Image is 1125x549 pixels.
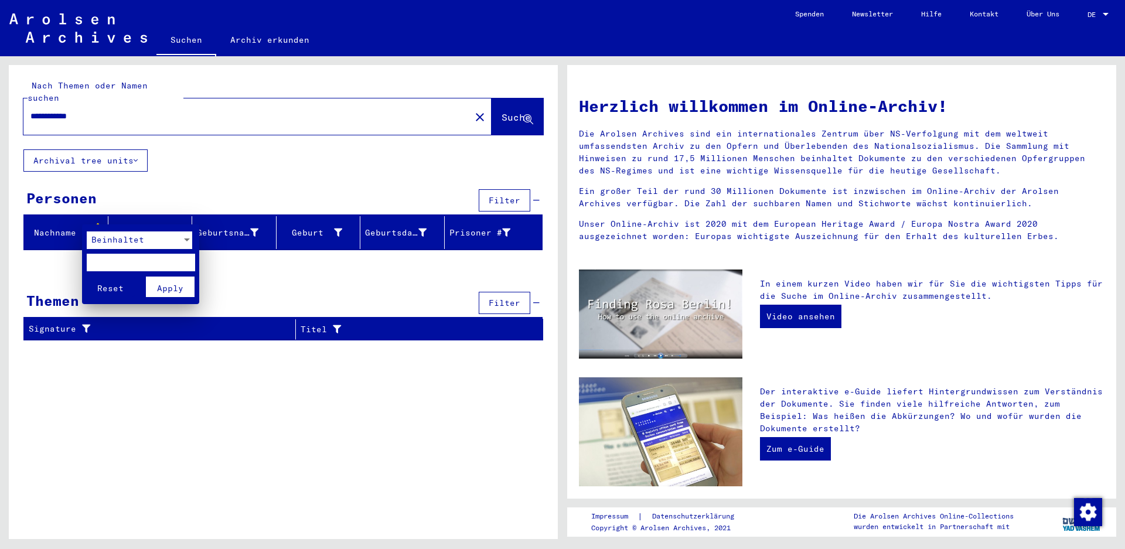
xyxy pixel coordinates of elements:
[146,277,195,297] button: Apply
[157,283,183,294] span: Apply
[91,234,144,245] span: Beinhaltet
[87,277,135,297] button: Reset
[1073,497,1102,526] div: Zustimmung ändern
[97,283,124,294] span: Reset
[1074,498,1102,526] img: Zustimmung ändern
